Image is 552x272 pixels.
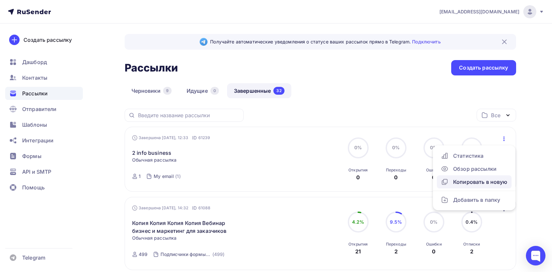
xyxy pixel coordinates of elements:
[470,248,473,255] div: 2
[132,235,176,241] span: Обычная рассылка
[22,105,57,113] span: Отправители
[212,251,225,258] div: (499)
[210,87,219,95] div: 0
[430,145,437,150] span: 0%
[426,168,442,173] div: Ошибки
[432,248,436,255] div: 0
[125,61,178,74] h2: Рассылки
[23,36,72,44] div: Создать рассылку
[394,248,398,255] div: 2
[5,56,83,69] a: Дашборд
[125,83,178,98] a: Черновики9
[477,109,516,121] button: Все
[348,168,368,173] div: Открытия
[198,135,210,141] span: 61239
[198,205,211,211] span: 61088
[22,184,45,191] span: Помощь
[210,39,440,45] span: Получайте автоматические уведомления о статусе ваших рассылок прямо в Telegram.
[22,136,54,144] span: Интеграции
[22,121,47,129] span: Шаблоны
[439,5,544,18] a: [EMAIL_ADDRESS][DOMAIN_NAME]
[153,171,181,182] a: My email (1)
[394,173,398,181] div: 0
[441,178,508,186] div: Копировать в новую
[392,145,400,150] span: 0%
[468,145,475,150] span: 0%
[139,251,147,258] div: 499
[5,87,83,100] a: Рассылки
[426,242,442,247] div: Ошибки
[154,173,174,180] div: My email
[386,168,406,173] div: Переходы
[192,135,197,141] span: ID
[432,173,436,181] div: 0
[138,112,240,119] input: Введите название рассылки
[355,248,361,255] div: 21
[412,39,440,44] a: Подключить
[22,58,47,66] span: Дашборд
[439,8,519,15] span: [EMAIL_ADDRESS][DOMAIN_NAME]
[348,242,368,247] div: Открытия
[132,205,210,211] div: Завершена [DATE], 14:32
[22,168,51,176] span: API и SMTP
[139,173,141,180] div: 1
[22,89,48,97] span: Рассылки
[132,149,171,157] a: 2 info business
[132,157,176,163] span: Обычная рассылка
[200,38,207,46] img: Telegram
[390,219,402,225] span: 9.5%
[459,64,508,72] div: Создать рассылку
[356,173,360,181] div: 0
[192,205,197,211] span: ID
[386,242,406,247] div: Переходы
[466,219,478,225] span: 0.4%
[227,83,291,98] a: Завершенные32
[441,196,508,204] div: Добавить в папку
[132,219,244,235] a: Копия Копия Копия Копия Вебинар бизнес и маркетинг для заказчиков
[160,249,225,260] a: Подписчики формы подписки [DOMAIN_NAME] (499)
[441,152,508,160] div: Статистика
[22,74,47,82] span: Контакты
[132,135,210,141] div: Завершена [DATE], 12:33
[22,152,41,160] span: Формы
[354,145,362,150] span: 0%
[352,219,364,225] span: 4.2%
[441,165,508,173] div: Обзор рассылки
[175,173,180,180] div: (1)
[491,111,500,119] div: Все
[163,87,172,95] div: 9
[161,251,211,258] div: Подписчики формы подписки [DOMAIN_NAME]
[22,254,45,262] span: Telegram
[430,219,437,225] span: 0%
[463,242,480,247] div: Отписки
[5,71,83,84] a: Контакты
[180,83,226,98] a: Идущие0
[5,118,83,131] a: Шаблоны
[273,87,284,95] div: 32
[5,103,83,116] a: Отправители
[5,150,83,163] a: Формы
